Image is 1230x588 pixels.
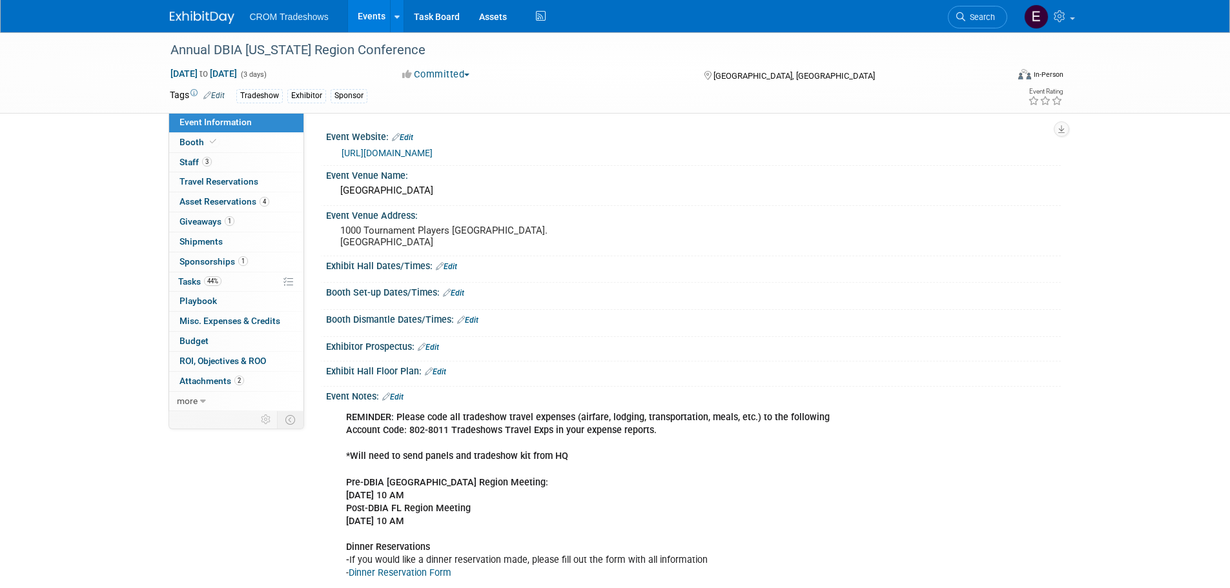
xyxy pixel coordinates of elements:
a: Edit [392,133,413,142]
span: 1 [238,256,248,266]
span: Search [965,12,995,22]
a: Misc. Expenses & Credits [169,312,303,331]
span: Tasks [178,276,221,287]
a: Playbook [169,292,303,311]
a: Shipments [169,232,303,252]
a: Edit [436,262,457,271]
span: Staff [179,157,212,167]
span: 4 [260,197,269,207]
span: Asset Reservations [179,196,269,207]
div: Exhibitor Prospectus: [326,337,1061,354]
div: Exhibit Hall Floor Plan: [326,361,1061,378]
div: Event Notes: [326,387,1061,403]
img: Eden Burleigh [1024,5,1049,29]
span: [GEOGRAPHIC_DATA], [GEOGRAPHIC_DATA] [713,71,875,81]
a: Edit [443,289,464,298]
b: Post-DBIA FL Region Meeting [346,503,471,514]
a: more [169,392,303,411]
span: CROM Tradeshows [250,12,329,22]
b: Dinner Reservations - [346,542,430,565]
a: ROI, Objectives & ROO [169,352,303,371]
b: [DATE] 10 AM [346,490,404,501]
b: *Will need to send panels and tradeshow kit from HQ Pre-DBIA [GEOGRAPHIC_DATA] Region Meeting: [346,451,568,487]
a: Search [948,6,1007,28]
a: Edit [418,343,439,352]
a: Booth [169,133,303,152]
span: Event Information [179,117,252,127]
span: Attachments [179,376,244,386]
span: [DATE] [DATE] [170,68,238,79]
a: Edit [457,316,478,325]
div: If you would like a dinner reservation made, please fill out the form with all information - [337,405,919,586]
a: [URL][DOMAIN_NAME] [342,148,433,158]
a: Budget [169,332,303,351]
span: Budget [179,336,209,346]
span: Misc. Expenses & Credits [179,316,280,326]
a: Dinner Reservation Form [349,567,451,578]
td: Toggle Event Tabs [277,411,303,428]
div: Booth Dismantle Dates/Times: [326,310,1061,327]
span: Giveaways [179,216,234,227]
b: REMINDER: Please code all tradeshow travel expenses (airfare, lodging, transportation, meals, etc... [346,412,830,423]
b: [DATE] 10 AM [346,516,404,527]
pre: 1000 Tournament Players [GEOGRAPHIC_DATA]. [GEOGRAPHIC_DATA] [340,225,618,248]
span: 3 [202,157,212,167]
a: Sponsorships1 [169,252,303,272]
b: Account Code: 802-8011 Tradeshows Travel Exps in your expense reports. [346,425,657,436]
img: Format-Inperson.png [1018,69,1031,79]
div: Booth Set-up Dates/Times: [326,283,1061,299]
span: Shipments [179,236,223,247]
span: 44% [204,276,221,286]
a: Edit [203,91,225,100]
span: 2 [234,376,244,385]
div: [GEOGRAPHIC_DATA] [336,181,1051,201]
div: Event Format [931,67,1064,86]
span: ROI, Objectives & ROO [179,356,266,366]
div: Event Rating [1028,88,1063,95]
span: Playbook [179,296,217,306]
span: Travel Reservations [179,176,258,187]
span: 1 [225,216,234,226]
i: Booth reservation complete [210,138,216,145]
span: to [198,68,210,79]
a: Tasks44% [169,272,303,292]
td: Tags [170,88,225,103]
a: Travel Reservations [169,172,303,192]
a: Edit [425,367,446,376]
a: Event Information [169,113,303,132]
span: more [177,396,198,406]
button: Committed [398,68,475,81]
div: Tradeshow [236,89,283,103]
span: (3 days) [240,70,267,79]
div: Event Venue Name: [326,166,1061,182]
a: Edit [382,392,404,401]
a: Staff3 [169,153,303,172]
td: Personalize Event Tab Strip [255,411,278,428]
span: Booth [179,137,219,147]
div: Event Venue Address: [326,206,1061,222]
div: Annual DBIA [US_STATE] Region Conference [166,39,988,62]
div: Sponsor [331,89,367,103]
a: Attachments2 [169,372,303,391]
div: Event Website: [326,127,1061,144]
div: In-Person [1033,70,1063,79]
img: ExhibitDay [170,11,234,24]
a: Giveaways1 [169,212,303,232]
a: Asset Reservations4 [169,192,303,212]
div: Exhibitor [287,89,326,103]
div: Exhibit Hall Dates/Times: [326,256,1061,273]
span: Sponsorships [179,256,248,267]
